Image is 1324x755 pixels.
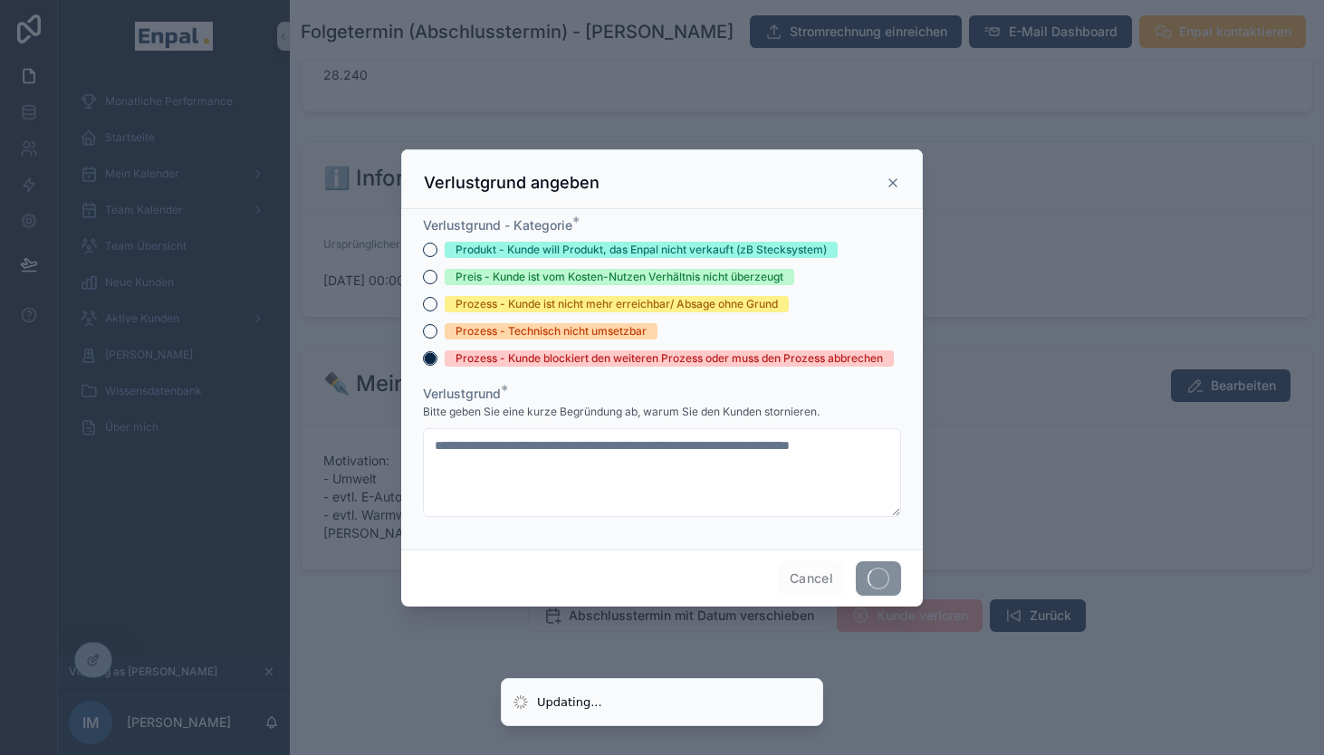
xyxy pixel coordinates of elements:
[456,296,778,312] div: Prozess - Kunde ist nicht mehr erreichbar/ Absage ohne Grund
[456,350,883,367] div: Prozess - Kunde blockiert den weiteren Prozess oder muss den Prozess abbrechen
[423,386,501,401] span: Verlustgrund
[424,172,600,194] h3: Verlustgrund angeben
[423,217,572,233] span: Verlustgrund - Kategorie
[456,323,647,339] div: Prozess - Technisch nicht umsetzbar
[423,405,820,419] span: Bitte geben Sie eine kurze Begründung ab, warum Sie den Kunden stornieren.
[456,269,783,285] div: Preis - Kunde ist vom Kosten-Nutzen Verhältnis nicht überzeugt
[537,693,602,712] div: Updating...
[456,242,827,258] div: Produkt - Kunde will Produkt, das Enpal nicht verkauft (zB Stecksystem)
